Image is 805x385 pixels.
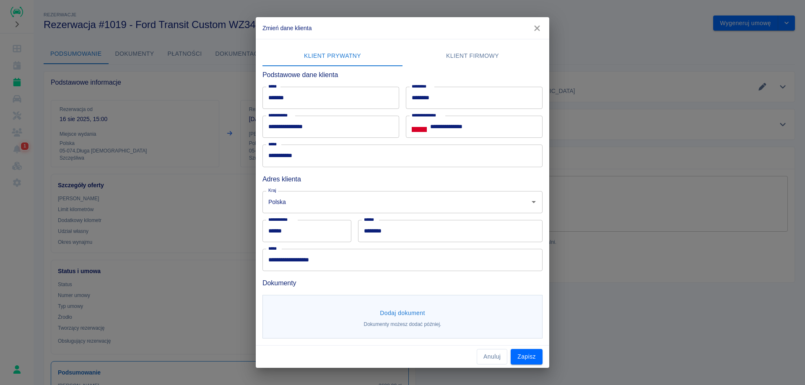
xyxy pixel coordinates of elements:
[528,196,540,208] button: Otwórz
[256,17,549,39] h2: Zmień dane klienta
[412,121,427,133] button: Select country
[402,46,543,66] button: Klient firmowy
[262,46,402,66] button: Klient prywatny
[262,174,543,184] h6: Adres klienta
[262,278,543,288] h6: Dokumenty
[262,70,543,80] h6: Podstawowe dane klienta
[364,320,441,328] p: Dokumenty możesz dodać później.
[262,46,543,66] div: lab API tabs example
[477,349,507,364] button: Anuluj
[268,187,276,194] label: Kraj
[511,349,543,364] button: Zapisz
[377,305,428,321] button: Dodaj dokument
